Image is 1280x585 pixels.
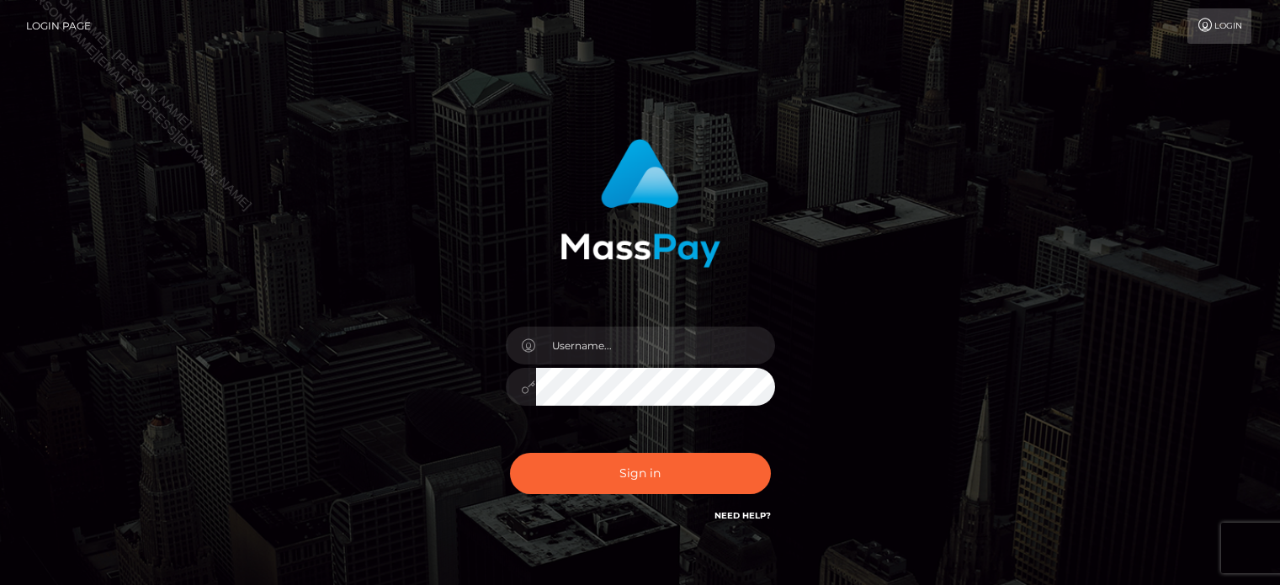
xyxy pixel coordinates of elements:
[560,139,720,268] img: MassPay Login
[26,8,91,44] a: Login Page
[1187,8,1251,44] a: Login
[510,453,771,494] button: Sign in
[714,510,771,521] a: Need Help?
[536,327,775,364] input: Username...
